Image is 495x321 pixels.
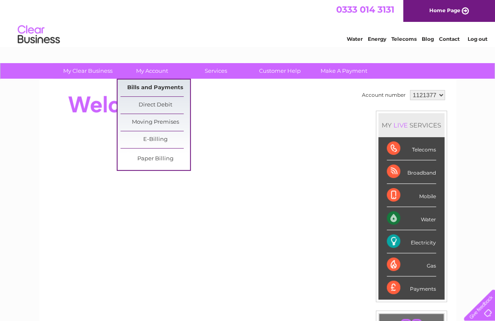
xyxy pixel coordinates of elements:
a: Services [181,63,251,79]
img: logo.png [17,22,60,48]
div: Water [387,207,436,230]
a: Log out [468,36,487,42]
a: My Clear Business [53,63,123,79]
a: Energy [368,36,386,42]
a: Paper Billing [120,151,190,167]
a: My Account [117,63,187,79]
div: Gas [387,253,436,276]
td: Account number [360,88,408,102]
a: Customer Help [245,63,315,79]
div: Mobile [387,184,436,207]
a: Telecoms [391,36,417,42]
div: Electricity [387,230,436,253]
a: Make A Payment [309,63,379,79]
a: Bills and Payments [120,80,190,96]
div: Telecoms [387,137,436,160]
div: Broadband [387,160,436,183]
a: Contact [439,36,460,42]
div: Payments [387,276,436,299]
a: Water [347,36,363,42]
a: Blog [422,36,434,42]
div: LIVE [392,121,409,129]
a: Moving Premises [120,114,190,131]
a: 0333 014 3131 [336,4,394,15]
div: MY SERVICES [378,113,444,137]
a: E-Billing [120,131,190,148]
a: Direct Debit [120,97,190,114]
div: Clear Business is a trading name of Verastar Limited (registered in [GEOGRAPHIC_DATA] No. 3667643... [49,5,447,41]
